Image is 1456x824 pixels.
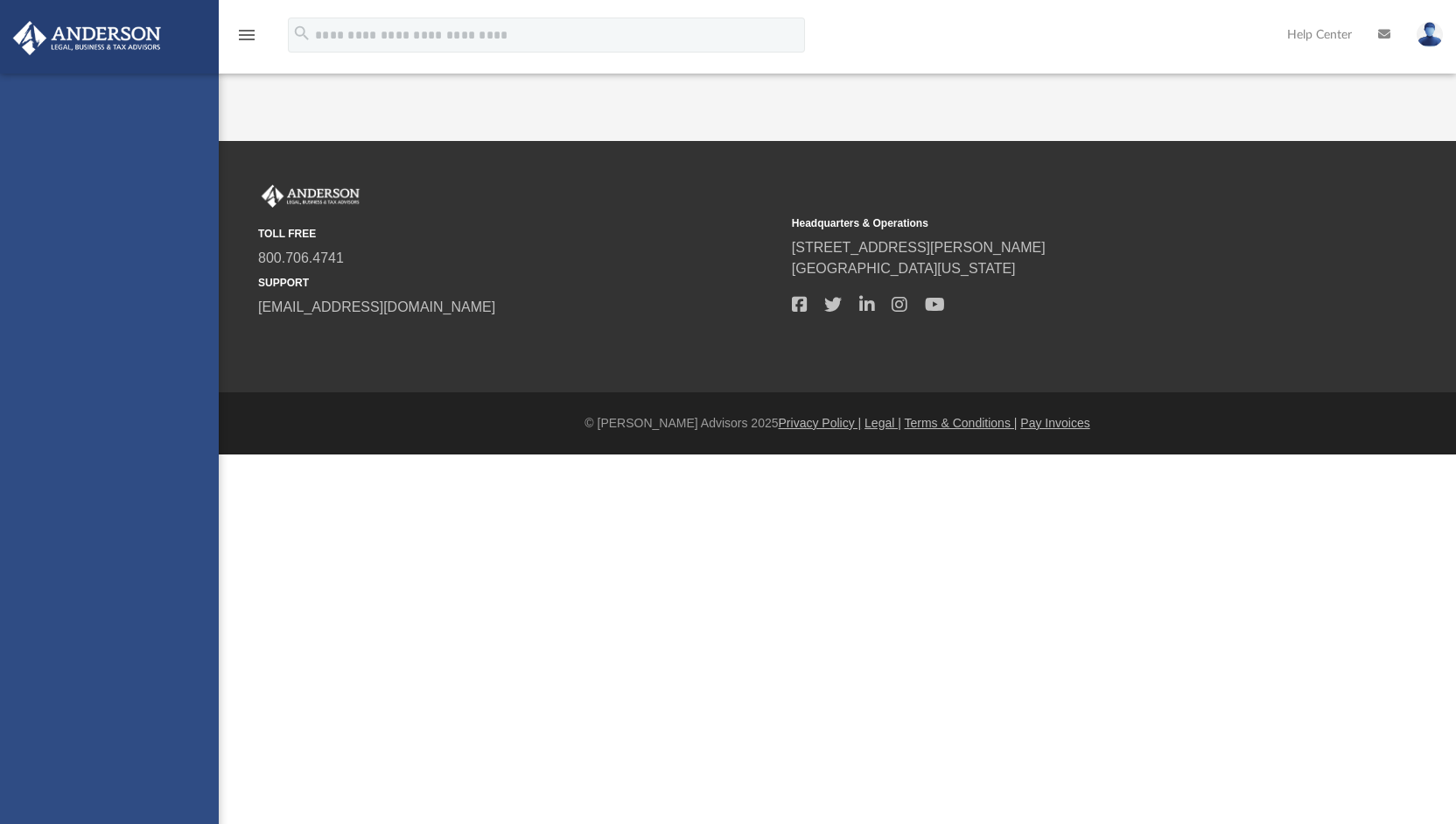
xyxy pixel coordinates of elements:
a: 800.706.4741 [258,250,344,265]
small: TOLL FREE [258,226,780,242]
small: SUPPORT [258,275,780,291]
i: search [292,24,311,43]
div: © [PERSON_NAME] Advisors 2025 [219,414,1456,433]
img: User Pic [1417,22,1443,47]
a: menu [236,33,257,46]
a: Terms & Conditions | [905,416,1018,430]
i: menu [236,25,257,46]
img: Anderson Advisors Platinum Portal [8,21,166,55]
img: Anderson Advisors Platinum Portal [258,185,363,208]
a: [EMAIL_ADDRESS][DOMAIN_NAME] [258,299,495,314]
a: [GEOGRAPHIC_DATA][US_STATE] [792,261,1016,276]
a: Legal | [864,416,901,430]
a: Pay Invoices [1020,416,1089,430]
a: [STREET_ADDRESS][PERSON_NAME] [792,240,1046,255]
a: Privacy Policy | [779,416,862,430]
small: Headquarters & Operations [792,215,1313,231]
